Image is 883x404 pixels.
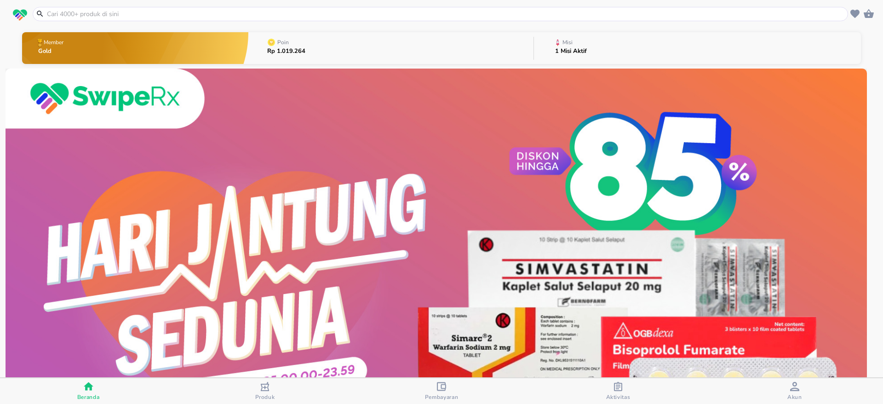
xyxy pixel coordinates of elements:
button: Aktivitas [530,378,706,404]
p: Misi [562,40,573,45]
button: Produk [177,378,353,404]
button: Pembayaran [353,378,530,404]
span: Pembayaran [425,393,459,401]
span: Akun [787,393,802,401]
p: Poin [277,40,289,45]
input: Cari 4000+ produk di sini [46,9,846,19]
p: Rp 1.019.264 [267,48,305,54]
span: Beranda [77,393,100,401]
button: MemberGold [22,30,248,66]
p: Gold [38,48,65,54]
button: PoinRp 1.019.264 [248,30,533,66]
p: 1 Misi Aktif [555,48,587,54]
span: Aktivitas [606,393,631,401]
img: logo_swiperx_s.bd005f3b.svg [13,9,27,21]
p: Member [44,40,63,45]
button: Akun [706,378,883,404]
button: Misi1 Misi Aktif [534,30,861,66]
span: Produk [255,393,275,401]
